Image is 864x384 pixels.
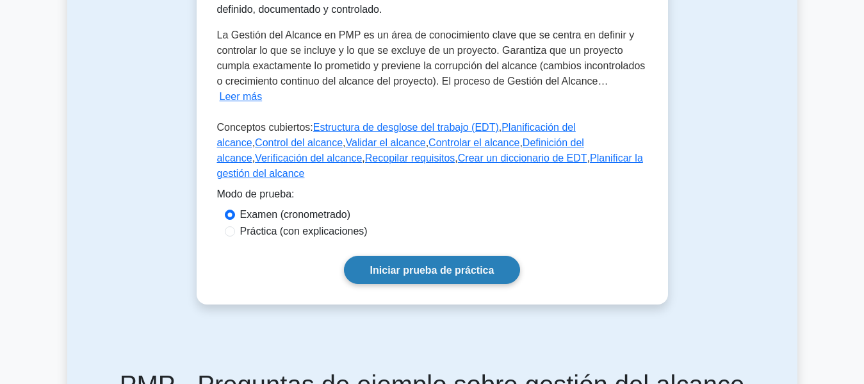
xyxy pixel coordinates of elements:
[428,137,519,148] a: Controlar el alcance
[217,29,646,87] font: La Gestión del Alcance en PMP es un área de conocimiento clave que se centra en definir y control...
[240,209,351,220] font: Examen (cronometrado)
[346,137,426,148] a: Validar el alcance
[344,256,521,283] a: Iniciar prueba de práctica
[370,265,494,276] font: Iniciar prueba de práctica
[458,153,587,163] a: Crear un diccionario de EDT
[519,137,522,148] font: ,
[220,91,263,102] font: Leer más
[499,122,501,133] font: ,
[252,137,255,148] font: ,
[343,137,345,148] font: ,
[220,89,263,104] button: Leer más
[255,153,362,163] a: Verificación del alcance
[313,122,499,133] a: Estructura de desglose del trabajo (EDT)
[217,188,295,199] font: Modo de prueba:
[455,153,457,163] font: ,
[252,153,255,163] font: ,
[426,137,428,148] font: ,
[362,153,364,163] font: ,
[255,137,343,148] a: Control del alcance
[587,153,590,163] font: ,
[240,226,368,237] font: Práctica (con explicaciones)
[365,153,455,163] a: Recopilar requisitos
[217,122,313,133] font: Conceptos cubiertos:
